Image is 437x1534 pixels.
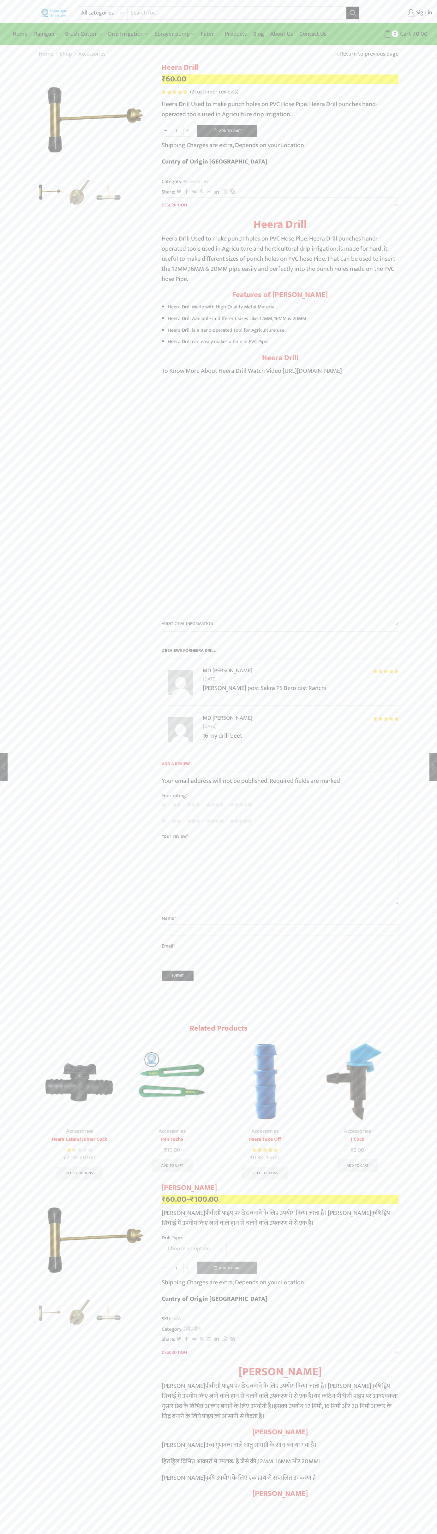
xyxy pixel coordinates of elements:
span: Rated out of 5 [252,1147,278,1153]
input: Search for... [128,7,346,19]
li: 1 / 3 [37,180,63,205]
li: 3 / 3 [95,180,122,205]
p: 16 my drill beet [203,731,398,741]
span: 2 [162,90,189,94]
strong: [PERSON_NAME] [253,1426,308,1438]
button: Add to cart [197,125,257,137]
p: Heera Drill Used to make punch holes on PVC Hose Pipe. Heera Drill punches hand-operated tools us... [162,99,398,119]
span: ₹ [164,1145,167,1155]
a: 5 of 5 stars [230,801,252,808]
div: Rated 5 out of 5 [373,716,398,721]
span: Description [162,201,187,209]
a: Add to cart: “Pen Tocha” [152,1159,193,1172]
a: 5 of 5 stars [230,818,252,824]
span: पीवीसी पाइप पर छेद बनाने के लिए उपयोग किया जाता है। [PERSON_NAME] [205,1208,371,1218]
span: इसका उपयोग 12 मिमी, 16 मिमी और 20 मिमी आकार के छिद्र बनाने के लिये पाइप को आसानी से छेदता है। [162,1401,392,1422]
div: Rated 5.00 out of 5 [252,1147,278,1153]
a: [URL][DOMAIN_NAME] [283,366,342,376]
div: Rated 1.33 out of 5 [67,1147,92,1153]
iframe: Drip Irrigation, Irrigation Method, Types of Irrigation, Drip component,Drip accessories,Heera Drip [162,382,398,590]
bdi: 60.00 [162,73,186,86]
a: Additional information [162,616,398,631]
a: Add to cart: “J Cock” [337,1159,378,1172]
img: J-Cock [317,1040,399,1122]
span: Your email address will not be published. Required fields are marked [162,776,340,786]
input: Product quantity [169,1262,183,1274]
span: ₹ [190,1193,194,1206]
span: Rated out of 5 [67,1147,74,1153]
li: 1 / 3 [37,1300,63,1325]
span: 2 [192,87,195,97]
div: 1 / 3 [39,63,152,177]
span: Heera Drill [191,647,216,654]
a: Description [162,1345,398,1360]
label: Your rating [162,792,398,800]
a: 4 of 5 stars [206,818,224,824]
strong: [PERSON_NAME] [253,1487,308,1500]
div: 3 / 10 [220,1037,310,1183]
div: 1 / 3 [39,1183,152,1297]
time: [DATE] [203,722,398,731]
a: Heera Take Off [224,1136,306,1143]
span: ₹ [351,1145,354,1155]
div: 4 / 10 [313,1037,403,1176]
span: ₹ [413,29,416,39]
span: Description [162,1349,187,1356]
img: PEN TOCHA [131,1040,213,1122]
div: 2 / 10 [128,1037,217,1176]
span: Rated out of 5 [373,716,398,721]
p: [PERSON_NAME] [162,1473,398,1483]
bdi: 0.00 [413,29,428,39]
a: Home [39,50,54,58]
bdi: 100.00 [190,1193,218,1206]
a: 14 [95,1300,122,1326]
span: ₹ [63,1153,66,1162]
b: Cuntry of Origin [GEOGRAPHIC_DATA] [162,156,267,167]
span: SKU: [162,1315,398,1323]
a: Pen Tocha [131,1136,213,1143]
input: Product quantity [169,125,183,137]
a: 1 of 5 stars [162,818,166,824]
span: ड्रिल विभिन्न आकारों में उपलब्ध है जैसे की,12MM, 16MM और 20MM। [171,1456,321,1467]
a: अ‍ॅसेसरीज [183,1325,201,1333]
img: Heera Take Off [224,1040,306,1122]
nav: Breadcrumb [39,50,106,58]
a: Accessories [183,177,208,186]
button: Search button [346,7,359,19]
p: To Know More About Heera Drill Watch Video: [162,366,398,376]
a: 16 [37,1300,63,1326]
a: Drip Irrigation [105,27,151,41]
p: [PERSON_NAME] post Sakra PS Bero dist Ranchi [203,683,398,693]
input: Submit [162,971,194,981]
p: Heera Drill Used to make punch holes on PVC Hose Pipe. Heera Drill punches hand-operated tools us... [162,234,398,284]
a: Accessories [344,1127,371,1136]
strong: MD [PERSON_NAME] [203,666,252,675]
span: ₹ [250,1153,253,1162]
span: Cart [398,30,411,38]
p: [PERSON_NAME] [162,1381,398,1421]
a: 15 [66,180,93,206]
a: About Us [267,27,296,41]
span: Related products [190,1022,248,1035]
img: Heera Lateral Joiner Cock [39,1040,121,1122]
a: Products [222,27,250,41]
a: 14 [95,180,122,206]
li: Heera Drill can easily makes a hole in PVC Pipe. [168,337,398,346]
span: ₹ [162,1193,166,1206]
img: Heera Drill [37,179,63,205]
span: उच्च गुणवत्ता वाले धातु सामग्री के साथ बनाया गया है। [205,1440,317,1450]
span: कृषि ड्रिप सिंचाई में उपयोग किए जाने वाले हाथ से चलने वाले उपकरण मे से एक है। [162,1208,390,1228]
p: हिरा [162,1456,398,1466]
bdi: 0.80 [250,1153,263,1162]
li: 2 / 3 [66,1300,93,1325]
span: Rated out of 5 [373,669,398,674]
a: Accessories [78,50,106,58]
a: Sign in [369,7,432,19]
a: Brush Cutter [62,27,105,41]
span: Additional information [162,620,213,627]
a: 1 of 5 stars [162,801,166,808]
a: (2customer reviews) [190,88,238,96]
span: यह कठिन पीवीसी पाइप पर आवश्यकता नुसार छेद के विभिन्न आकार बनाने के लिए उपयोगी है। [162,1391,398,1412]
a: Accessories [251,1127,278,1136]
